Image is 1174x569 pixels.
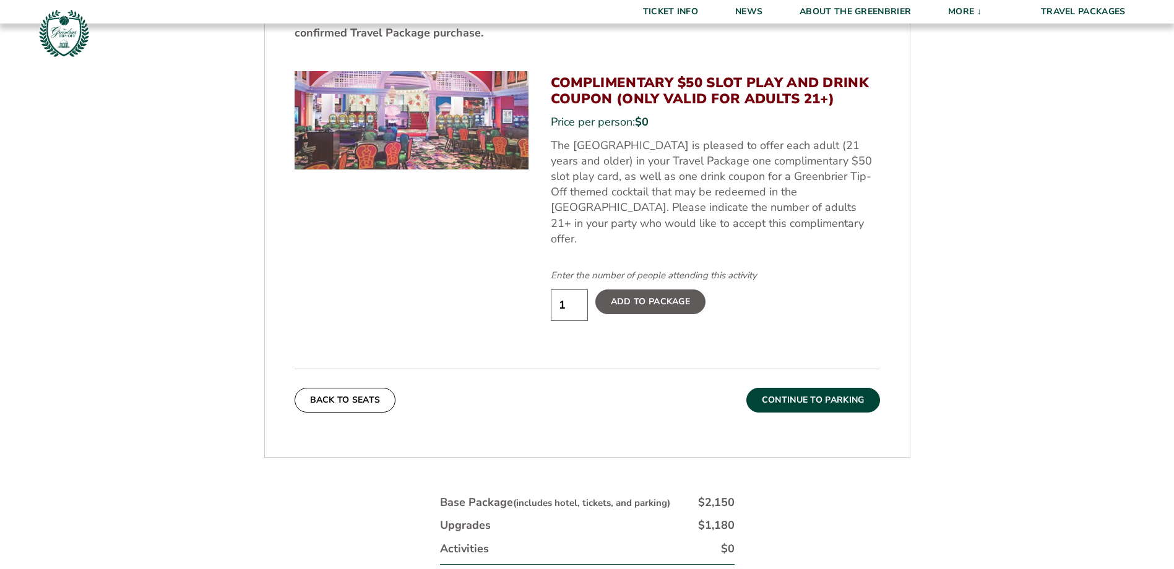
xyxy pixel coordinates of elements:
[698,518,735,533] div: $1,180
[746,388,880,413] button: Continue To Parking
[551,138,880,247] p: The [GEOGRAPHIC_DATA] is pleased to offer each adult (21 years and older) in your Travel Package ...
[595,289,706,314] label: Add To Package
[635,114,649,129] span: $0
[295,388,396,413] button: Back To Seats
[440,541,489,557] div: Activities
[37,6,91,60] img: Greenbrier Tip-Off
[721,541,735,557] div: $0
[551,75,880,108] h3: Complimentary $50 Slot Play and Drink Coupon (Only Valid for Adults 21+)
[295,71,529,170] img: Complimentary $50 Slot Play and Drink Coupon (Only Valid for Adults 21+)
[295,10,860,40] strong: You should expect to receive the email from a Personal Hospitality Expert within 10-14 days follo...
[513,497,670,509] small: (includes hotel, tickets, and parking)
[551,114,880,130] div: Price per person:
[698,495,735,510] div: $2,150
[551,269,880,282] div: Enter the number of people attending this activity
[440,518,491,533] div: Upgrades
[440,495,670,510] div: Base Package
